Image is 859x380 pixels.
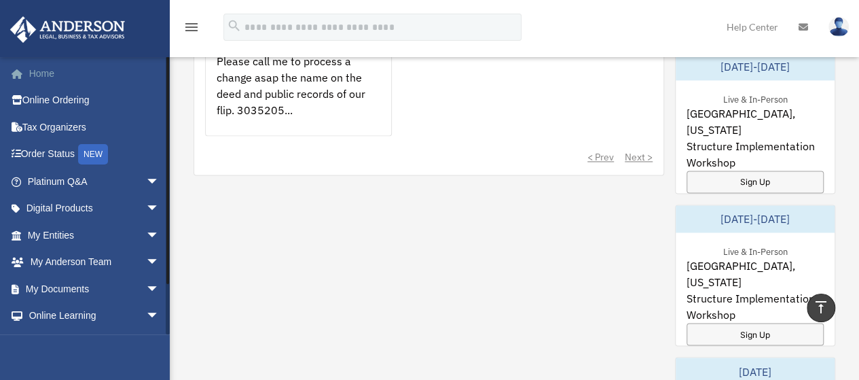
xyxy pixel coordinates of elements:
span: arrow_drop_down [146,329,173,357]
div: Live & In-Person [712,243,799,258]
span: arrow_drop_down [146,195,173,223]
div: Live & In-Person [712,91,799,105]
span: arrow_drop_down [146,168,173,196]
a: My Entitiesarrow_drop_down [10,222,180,249]
span: [GEOGRAPHIC_DATA], [US_STATE] [687,105,824,138]
span: arrow_drop_down [146,303,173,330]
a: My Anderson Teamarrow_drop_down [10,249,180,276]
i: search [227,18,242,33]
img: Anderson Advisors Platinum Portal [6,16,129,43]
a: menu [183,24,200,35]
a: Billingarrow_drop_down [10,329,180,356]
span: Structure Implementation Workshop [687,138,824,171]
a: My Documentsarrow_drop_down [10,275,180,303]
span: [GEOGRAPHIC_DATA], [US_STATE] [687,258,824,290]
a: Online Learningarrow_drop_down [10,303,180,330]
a: Order StatusNEW [10,141,180,169]
span: arrow_drop_down [146,275,173,303]
a: Online Ordering [10,87,180,114]
span: arrow_drop_down [146,249,173,277]
img: User Pic [828,17,849,37]
a: Sign Up [687,171,824,193]
a: Digital Productsarrow_drop_down [10,195,180,222]
span: Structure Implementation Workshop [687,290,824,323]
a: Home [10,60,180,87]
div: NEW [78,144,108,165]
span: arrow_drop_down [146,222,173,249]
i: menu [183,19,200,35]
a: Sign Up [687,323,824,345]
div: [DATE]-[DATE] [676,205,835,232]
a: Tax Organizers [10,114,180,141]
a: vertical_align_top [807,294,835,322]
a: Platinum Q&Aarrow_drop_down [10,168,180,195]
div: Please call me to process a change asap the name on the deed and public records of our flip. 3035... [206,42,391,148]
i: vertical_align_top [813,299,829,315]
div: [DATE]-[DATE] [676,53,835,80]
